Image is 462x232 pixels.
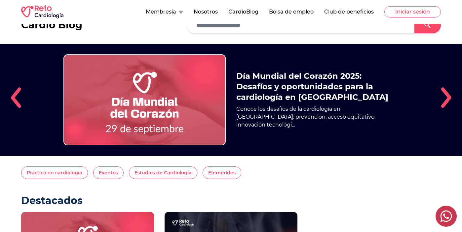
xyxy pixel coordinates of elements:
img: right [441,87,451,108]
button: Eventos [93,166,124,179]
img: RETO Cardio Logo [21,5,63,18]
button: Bolsa de empleo [269,8,314,16]
a: Día Mundial del Corazón 2025: Desafíos y oportunidades para la cardiología en [GEOGRAPHIC_DATA] [236,71,399,102]
button: Práctica en cardiología [21,166,88,179]
button: Club de beneficios [324,8,374,16]
button: Nosotros [194,8,218,16]
img: left [11,87,21,108]
button: Efemérides [203,166,241,179]
button: Membresía [146,8,183,16]
div: 1 / 5 [21,44,441,156]
button: CardioBlog [228,8,258,16]
h2: Destacados [21,195,297,207]
img: Día Mundial del Corazón 2025: Desafíos y oportunidades para la cardiología en México [63,54,226,145]
h2: Cardio Blog [21,19,82,31]
button: Iniciar sesión [384,6,441,17]
p: Conoce los desafíos de la cardiología en [GEOGRAPHIC_DATA]: prevención, acceso equitativo, innova... [236,105,399,129]
button: Estudios de Cardiología [129,166,197,179]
